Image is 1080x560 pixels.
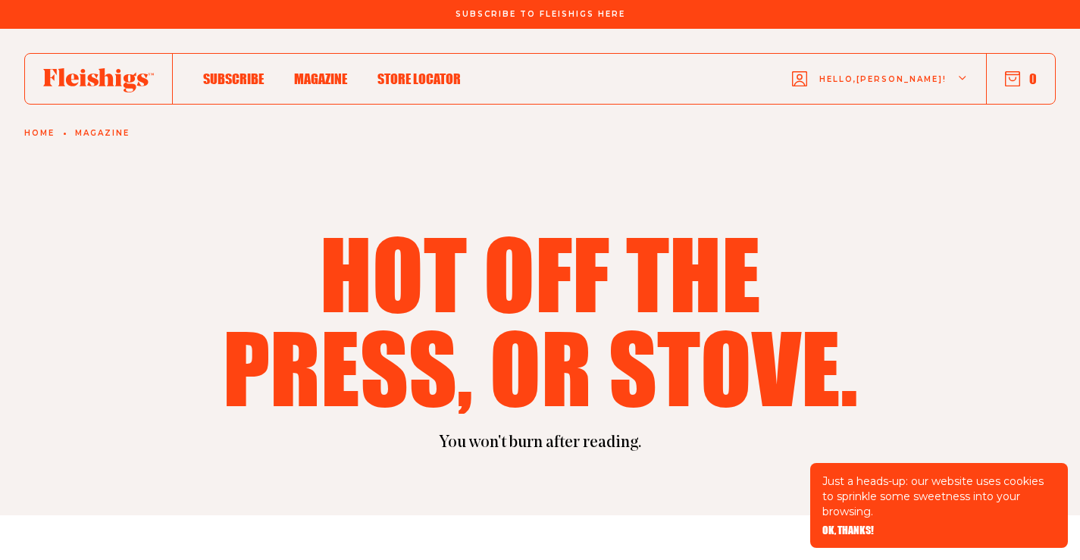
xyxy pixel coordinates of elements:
button: 0 [1005,70,1037,87]
button: Hello,[PERSON_NAME]! [792,49,968,109]
a: Home [24,129,55,138]
a: Subscribe To Fleishigs Here [452,10,628,17]
span: Magazine [294,70,347,87]
span: Hello, [PERSON_NAME] ! [819,74,947,109]
a: Magazine [75,129,130,138]
p: You won't burn after reading. [45,432,1035,455]
span: Subscribe [203,70,264,87]
a: Store locator [377,68,461,89]
button: OK, THANKS! [822,525,874,536]
a: Magazine [294,68,347,89]
p: Just a heads-up: our website uses cookies to sprinkle some sweetness into your browsing. [822,474,1056,519]
h1: Hot off the press, or stove. [213,226,868,414]
span: Store locator [377,70,461,87]
span: Subscribe To Fleishigs Here [455,10,625,19]
a: Subscribe [203,68,264,89]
